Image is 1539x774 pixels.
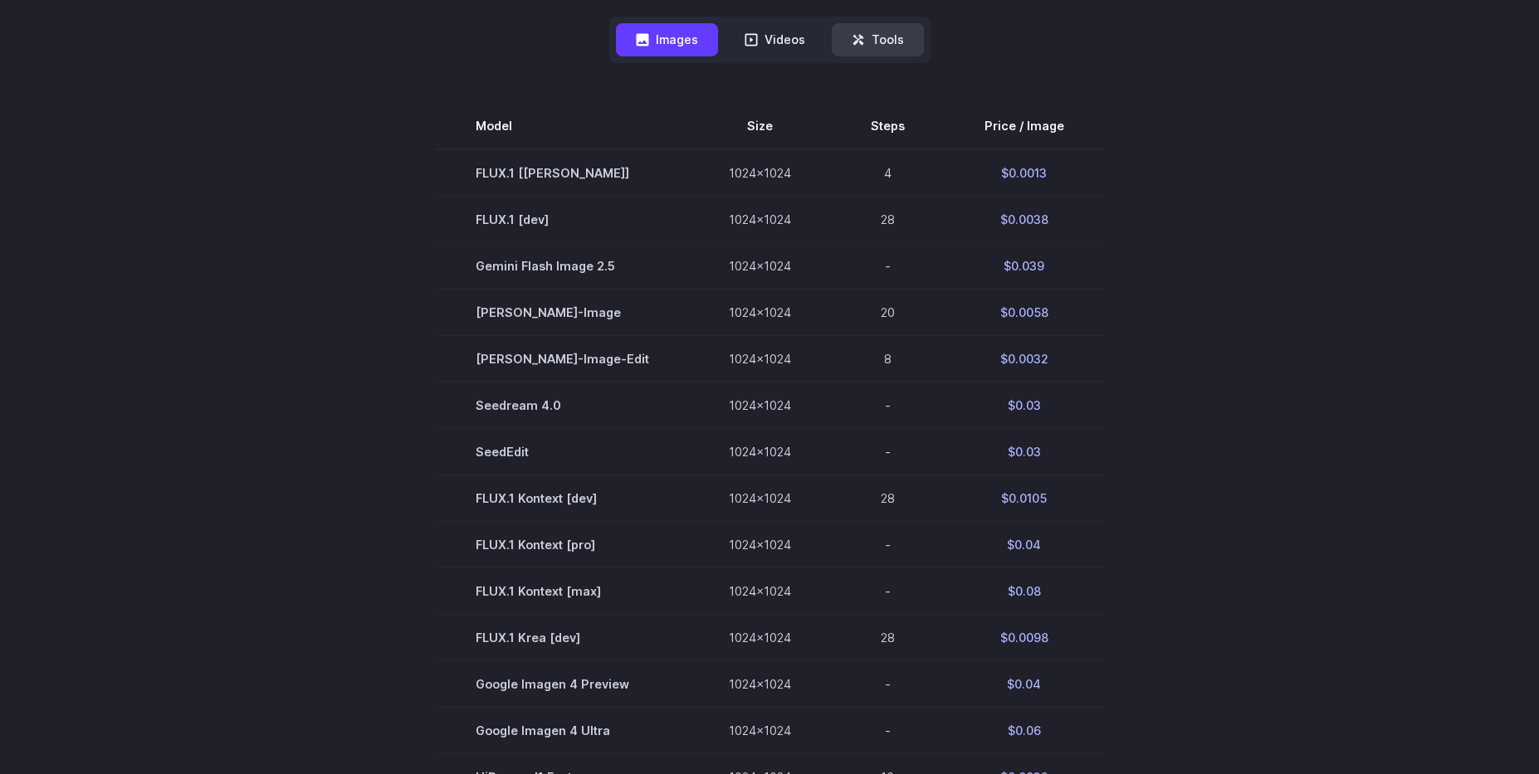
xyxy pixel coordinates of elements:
[436,335,689,382] td: [PERSON_NAME]-Image-Edit
[689,428,831,475] td: 1024x1024
[945,521,1104,567] td: $0.04
[831,242,945,289] td: -
[831,708,945,754] td: -
[831,149,945,197] td: 4
[945,475,1104,521] td: $0.0105
[831,615,945,661] td: 28
[831,382,945,428] td: -
[945,615,1104,661] td: $0.0098
[689,475,831,521] td: 1024x1024
[945,708,1104,754] td: $0.06
[436,289,689,335] td: [PERSON_NAME]-Image
[945,428,1104,475] td: $0.03
[831,521,945,567] td: -
[831,289,945,335] td: 20
[436,428,689,475] td: SeedEdit
[689,196,831,242] td: 1024x1024
[476,256,649,275] span: Gemini Flash Image 2.5
[689,289,831,335] td: 1024x1024
[945,382,1104,428] td: $0.03
[689,708,831,754] td: 1024x1024
[725,23,825,56] button: Videos
[689,382,831,428] td: 1024x1024
[832,23,924,56] button: Tools
[689,615,831,661] td: 1024x1024
[689,567,831,614] td: 1024x1024
[436,196,689,242] td: FLUX.1 [dev]
[945,242,1104,289] td: $0.039
[831,335,945,382] td: 8
[436,615,689,661] td: FLUX.1 Krea [dev]
[945,567,1104,614] td: $0.08
[945,661,1104,708] td: $0.04
[689,661,831,708] td: 1024x1024
[436,708,689,754] td: Google Imagen 4 Ultra
[436,382,689,428] td: Seedream 4.0
[945,196,1104,242] td: $0.0038
[945,289,1104,335] td: $0.0058
[616,23,718,56] button: Images
[689,103,831,149] th: Size
[689,521,831,567] td: 1024x1024
[831,567,945,614] td: -
[436,103,689,149] th: Model
[436,661,689,708] td: Google Imagen 4 Preview
[831,103,945,149] th: Steps
[436,475,689,521] td: FLUX.1 Kontext [dev]
[436,521,689,567] td: FLUX.1 Kontext [pro]
[436,567,689,614] td: FLUX.1 Kontext [max]
[689,335,831,382] td: 1024x1024
[831,475,945,521] td: 28
[831,661,945,708] td: -
[945,335,1104,382] td: $0.0032
[945,103,1104,149] th: Price / Image
[689,149,831,197] td: 1024x1024
[945,149,1104,197] td: $0.0013
[436,149,689,197] td: FLUX.1 [[PERSON_NAME]]
[831,196,945,242] td: 28
[831,428,945,475] td: -
[689,242,831,289] td: 1024x1024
